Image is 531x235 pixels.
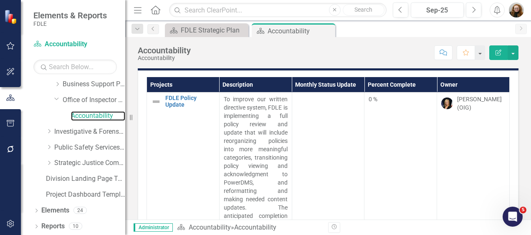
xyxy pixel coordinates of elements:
[63,95,125,105] a: Office of Inspector General
[177,223,322,232] div: »
[234,223,276,231] div: Accountability
[33,40,117,49] a: Accountability
[4,10,19,24] img: ClearPoint Strategy
[151,97,161,107] img: Not Defined
[134,223,173,232] span: Administrator
[167,25,246,35] a: FDLE Strategic Plan
[520,207,526,213] span: 5
[138,55,191,61] div: Accountability
[503,207,523,227] iframe: Intercom live chat
[509,2,524,17] img: Jennifer Siddoway
[138,46,191,55] div: Accountability
[71,111,125,121] a: Accountability
[268,26,333,36] div: Accountability
[33,60,117,74] input: Search Below...
[169,3,387,17] input: Search ClearPoint...
[369,95,432,103] div: 0 %
[41,206,69,215] a: Elements
[41,222,65,231] a: Reports
[73,207,87,214] div: 24
[69,223,82,230] div: 10
[411,2,464,17] button: Sep-25
[46,174,125,184] a: Division Landing Page Template
[189,223,231,231] a: Accountability
[354,6,372,13] span: Search
[54,158,125,168] a: Strategic Justice Command
[414,5,461,15] div: Sep-25
[181,25,246,35] div: FDLE Strategic Plan
[165,95,215,108] a: FDLE Policy Update
[441,97,453,109] img: Heather Pence
[63,80,125,89] a: Business Support Program
[457,95,505,112] div: [PERSON_NAME] (OIG)
[33,20,107,27] small: FDLE
[343,4,384,16] button: Search
[33,10,107,20] span: Elements & Reports
[54,127,125,137] a: Investigative & Forensic Services Command
[54,143,125,152] a: Public Safety Services Command
[46,190,125,200] a: Project Dashboard Template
